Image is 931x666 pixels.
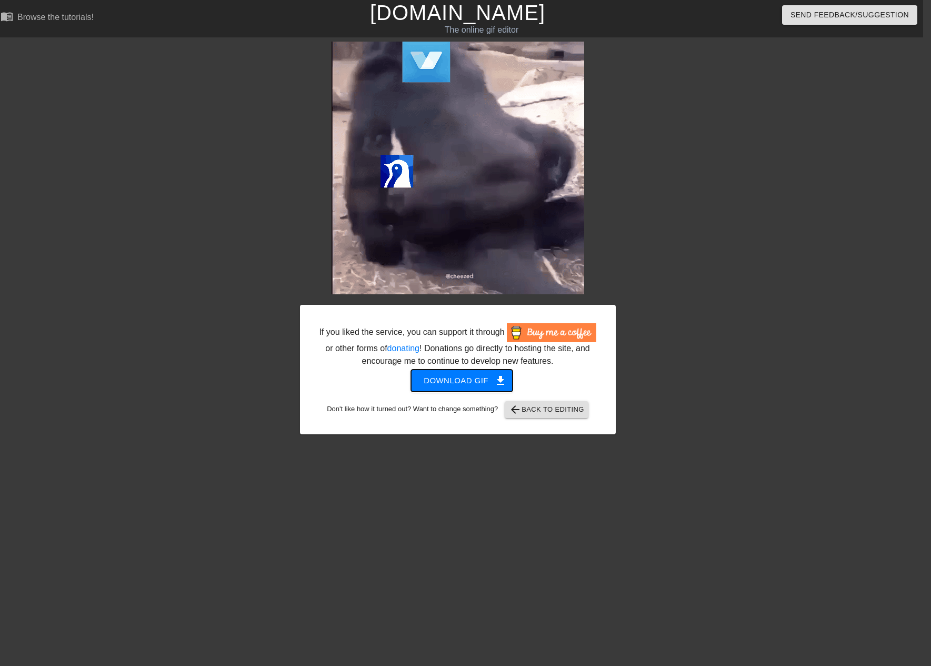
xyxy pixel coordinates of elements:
span: Send Feedback/Suggestion [790,8,909,22]
a: Browse the tutorials! [1,10,94,26]
img: 9MbRtvk0.gif [332,42,584,294]
div: Browse the tutorials! [17,13,94,22]
span: arrow_back [509,403,522,416]
img: Buy Me A Coffee [507,323,596,342]
span: Back to Editing [509,403,584,416]
a: Download gif [403,375,513,384]
span: get_app [494,374,507,387]
button: Send Feedback/Suggestion [782,5,917,25]
a: [DOMAIN_NAME] [370,1,545,24]
span: Download gif [424,374,500,387]
a: donating [387,344,419,353]
div: The online gif editor [308,24,656,36]
button: Back to Editing [505,401,588,418]
div: Don't like how it turned out? Want to change something? [316,401,599,418]
span: menu_book [1,10,13,23]
div: If you liked the service, you can support it through or other forms of ! Donations go directly to... [318,323,597,367]
button: Download gif [411,370,513,392]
